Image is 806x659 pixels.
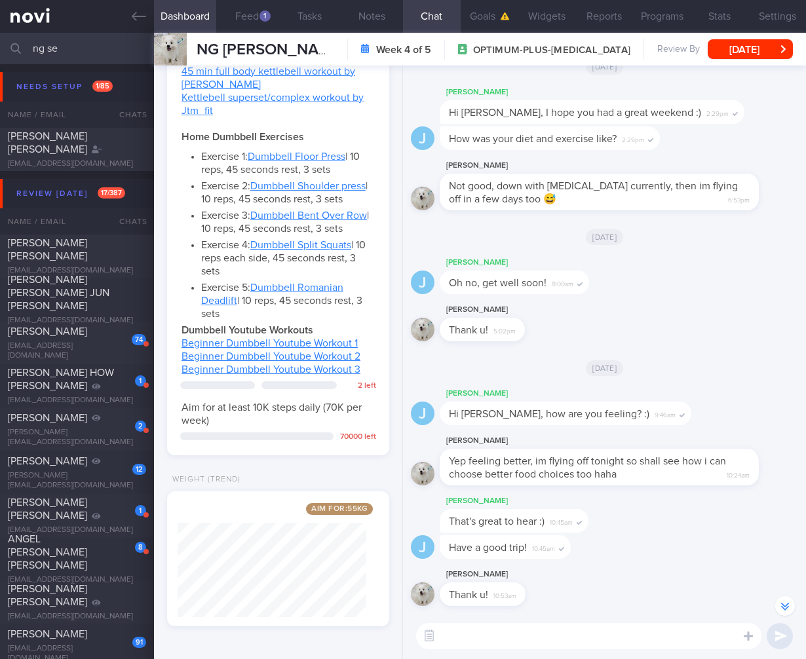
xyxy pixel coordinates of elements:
[201,278,375,320] li: Exercise 5: | 10 reps, 45 seconds rest, 3 sets
[706,106,729,119] span: 2:29pm
[440,493,628,509] div: [PERSON_NAME]
[13,78,116,96] div: Needs setup
[411,402,434,426] div: J
[440,158,798,174] div: [PERSON_NAME]
[449,181,738,204] span: Not good, down with [MEDICAL_DATA] currently, then im flying off in a few days too 😅
[586,360,623,376] span: [DATE]
[449,590,488,600] span: Thank u!
[201,235,375,278] li: Exercise 4: | 10 reps each side, 45 seconds rest, 3 sets
[8,525,146,535] div: [EMAIL_ADDRESS][DOMAIN_NAME]
[552,276,573,289] span: 11:00am
[201,147,375,176] li: Exercise 1: | 10 reps, 45 seconds rest, 3 sets
[532,541,555,554] span: 10:45am
[201,282,343,306] a: Dumbbell Romanian Deadlift
[8,575,146,585] div: [EMAIL_ADDRESS][DOMAIN_NAME]
[248,151,345,162] a: Dumbbell Floor Press
[306,503,373,515] span: Aim for: 55 kg
[8,266,146,276] div: [EMAIL_ADDRESS][DOMAIN_NAME]
[449,409,649,419] span: Hi [PERSON_NAME], how are you feeling? :)
[440,433,798,449] div: [PERSON_NAME]
[8,274,109,311] span: [PERSON_NAME] [PERSON_NAME] JUN [PERSON_NAME]
[8,159,146,169] div: [EMAIL_ADDRESS][DOMAIN_NAME]
[8,367,114,391] span: [PERSON_NAME] HOW [PERSON_NAME]
[8,534,87,571] span: ANGEL [PERSON_NAME] [PERSON_NAME]
[8,341,146,361] div: [EMAIL_ADDRESS][DOMAIN_NAME]
[708,39,793,59] button: [DATE]
[8,326,87,337] span: [PERSON_NAME]
[655,407,676,420] span: 9:46am
[586,229,623,245] span: [DATE]
[182,338,358,348] a: Beginner Dumbbell Youtube Workout 1
[411,126,434,151] div: J
[449,134,617,144] span: How was your diet and exercise like?
[132,637,146,648] div: 91
[250,181,366,191] a: Dumbbell Shoulder press
[622,132,644,145] span: 2:29pm
[8,316,146,326] div: [EMAIL_ADDRESS][DOMAIN_NAME]
[8,428,146,447] div: [PERSON_NAME][EMAIL_ADDRESS][DOMAIN_NAME]
[449,456,726,480] span: Yep feeling better, im flying off tonight so shall see how i can choose better food choices too haha
[449,278,547,288] span: Oh no, get well soon!
[102,102,154,128] div: Chats
[440,85,784,100] div: [PERSON_NAME]
[182,66,355,90] a: 45 min full body kettlebell workout by [PERSON_NAME]
[343,381,376,391] div: 2 left
[449,516,545,527] span: That's great to hear :)
[167,475,240,485] div: Weight (Trend)
[8,629,87,639] span: [PERSON_NAME]
[411,271,434,295] div: J
[250,240,351,250] a: Dumbbell Split Squats
[135,375,146,386] div: 1
[135,542,146,553] div: 8
[13,185,128,202] div: Review [DATE]
[8,584,87,607] span: [PERSON_NAME] [PERSON_NAME]
[102,208,154,235] div: Chats
[8,456,87,466] span: [PERSON_NAME]
[182,351,360,362] a: Beginner Dumbbell Youtube Workout 2
[8,612,146,622] div: [EMAIL_ADDRESS][DOMAIN_NAME]
[132,334,146,345] div: 74
[8,396,146,405] div: [EMAIL_ADDRESS][DOMAIN_NAME]
[182,92,364,116] a: Kettlebell superset/complex workout by Jtm_fit
[449,542,527,553] span: Have a good trip!
[440,302,564,318] div: [PERSON_NAME]
[250,210,367,221] a: Dumbbell Bent Over Row
[201,176,375,206] li: Exercise 2: | 10 reps, 45 seconds rest, 3 sets
[132,464,146,475] div: 12
[259,10,271,22] div: 1
[8,131,87,155] span: [PERSON_NAME] [PERSON_NAME]
[440,255,628,271] div: [PERSON_NAME]
[135,421,146,432] div: 2
[493,324,516,336] span: 5:02pm
[8,471,146,491] div: [PERSON_NAME][EMAIL_ADDRESS][DOMAIN_NAME]
[340,432,376,442] div: 70000 left
[493,588,516,601] span: 10:53am
[8,238,87,261] span: [PERSON_NAME] [PERSON_NAME]
[182,325,313,335] strong: Dumbbell Youtube Workouts
[8,413,87,423] span: [PERSON_NAME]
[728,193,750,205] span: 6:53pm
[182,402,362,426] span: Aim for at least 10K steps daily (70K per week)
[135,505,146,516] div: 1
[440,386,731,402] div: [PERSON_NAME]
[411,535,434,559] div: J
[182,364,360,375] a: Beginner Dumbbell Youtube Workout 3
[449,107,701,118] span: Hi [PERSON_NAME], I hope you had a great weekend :)
[727,468,750,480] span: 10:24am
[182,132,304,142] strong: Home Dumbbell Exercises
[201,206,375,235] li: Exercise 3: | 10 reps, 45 seconds rest, 3 sets
[440,567,565,582] div: [PERSON_NAME]
[197,42,480,58] span: NG [PERSON_NAME] ([PERSON_NAME])
[473,44,630,57] span: OPTIMUM-PLUS-[MEDICAL_DATA]
[550,515,573,527] span: 10:45am
[657,44,700,56] span: Review By
[92,81,113,92] span: 1 / 85
[449,325,488,335] span: Thank u!
[8,497,87,521] span: [PERSON_NAME] [PERSON_NAME]
[376,43,431,56] strong: Week 4 of 5
[586,59,623,75] span: [DATE]
[98,187,125,198] span: 17 / 387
